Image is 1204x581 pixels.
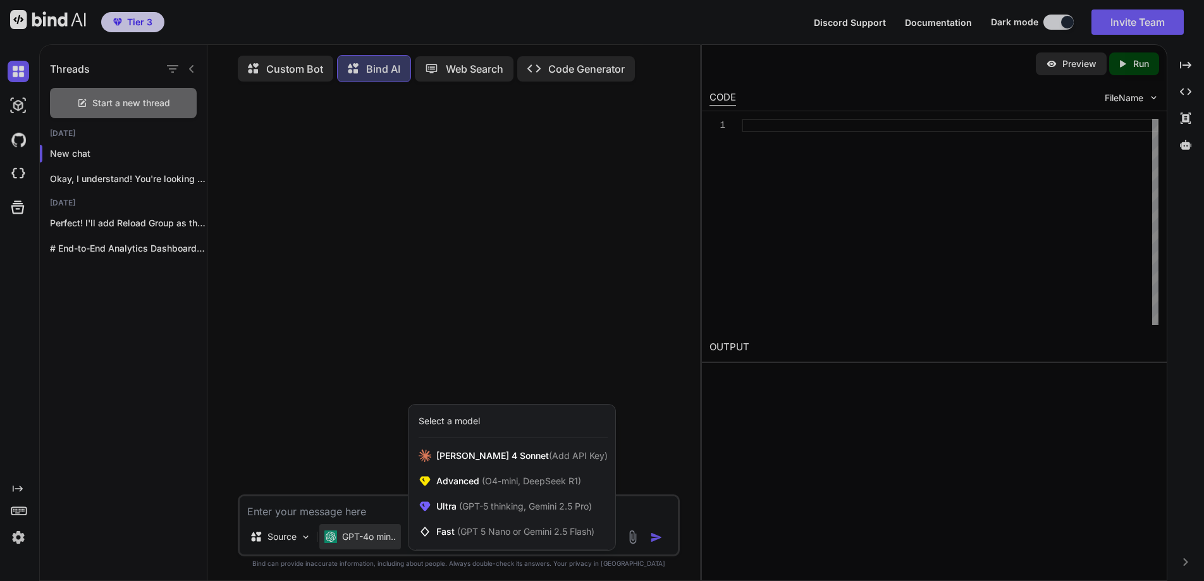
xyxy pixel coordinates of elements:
span: [PERSON_NAME] 4 Sonnet [436,450,608,462]
span: (GPT-5 thinking, Gemini 2.5 Pro) [457,501,592,511]
span: Fast [436,525,594,538]
span: Ultra [436,500,592,513]
div: Select a model [419,415,480,427]
span: Advanced [436,475,581,487]
span: (O4-mini, DeepSeek R1) [479,475,581,486]
span: (GPT 5 Nano or Gemini 2.5 Flash) [457,526,594,537]
span: (Add API Key) [549,450,608,461]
